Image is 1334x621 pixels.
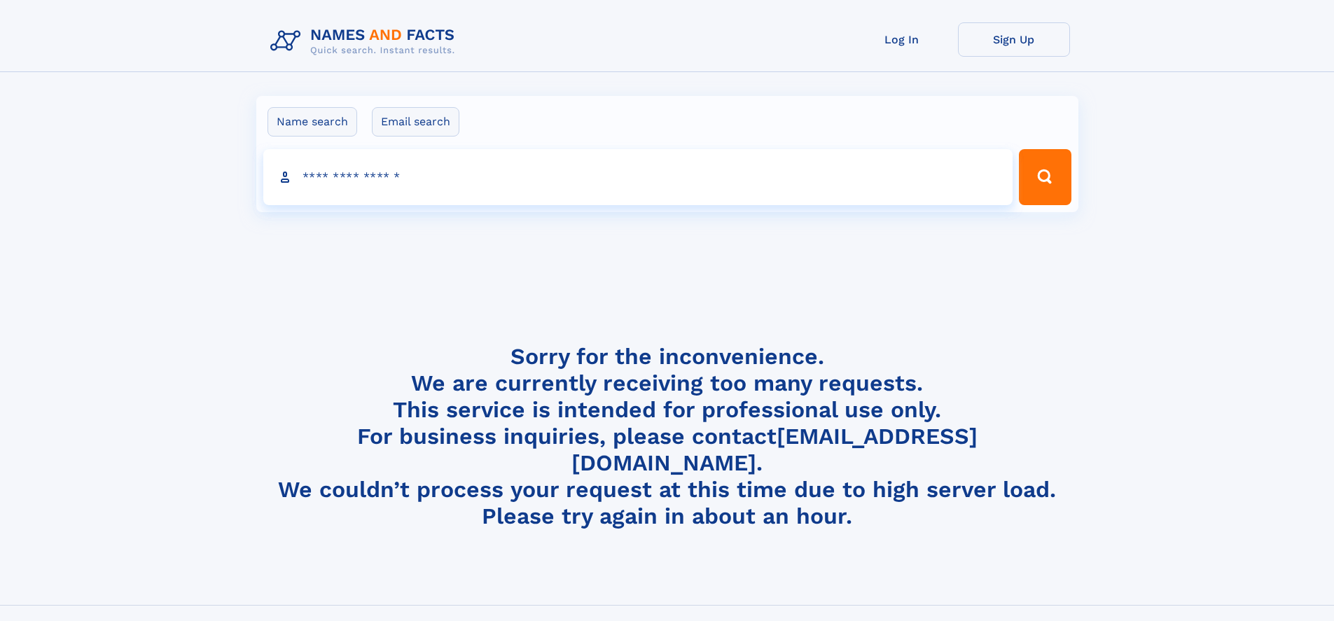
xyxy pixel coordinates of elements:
[958,22,1070,57] a: Sign Up
[846,22,958,57] a: Log In
[265,343,1070,530] h4: Sorry for the inconvenience. We are currently receiving too many requests. This service is intend...
[265,22,466,60] img: Logo Names and Facts
[263,149,1013,205] input: search input
[372,107,459,137] label: Email search
[571,423,978,476] a: [EMAIL_ADDRESS][DOMAIN_NAME]
[1019,149,1071,205] button: Search Button
[268,107,357,137] label: Name search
